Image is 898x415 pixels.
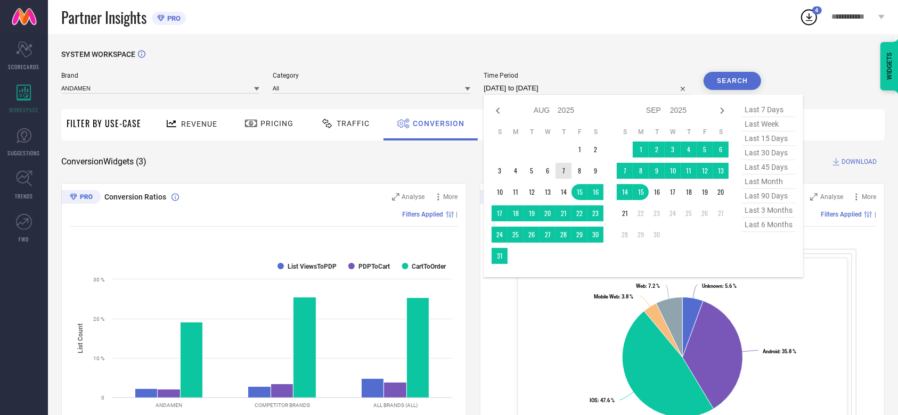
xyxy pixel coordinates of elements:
tspan: List Count [77,323,84,353]
tspan: Web [636,283,646,289]
td: Sat Sep 27 2025 [713,205,729,221]
td: Sun Aug 10 2025 [492,184,508,200]
td: Tue Aug 19 2025 [524,205,540,221]
td: Sat Aug 16 2025 [587,184,603,200]
th: Wednesday [665,128,681,136]
input: Select time period [484,82,690,95]
tspan: Unknown [702,283,722,289]
th: Saturday [587,128,603,136]
td: Wed Aug 20 2025 [540,205,556,221]
span: Filters Applied [403,211,444,218]
tspan: IOS [590,398,598,404]
td: Mon Aug 11 2025 [508,184,524,200]
td: Thu Sep 25 2025 [681,205,697,221]
text: ALL BRANDS (ALL) [373,402,418,408]
td: Sun Aug 17 2025 [492,205,508,221]
span: Brand [61,72,259,79]
span: More [444,193,458,201]
text: ANDAMEN [156,402,182,408]
svg: Zoom [810,193,818,201]
th: Friday [572,128,587,136]
span: Partner Insights [61,6,146,28]
span: FWD [19,235,29,243]
span: Filter By Use-Case [67,117,141,130]
span: Analyse [820,193,843,201]
span: SCORECARDS [9,63,40,71]
text: : 7.2 % [636,283,660,289]
td: Tue Aug 26 2025 [524,227,540,243]
span: Revenue [181,120,217,128]
button: Search [704,72,761,90]
span: Conversion [413,119,464,128]
td: Sun Sep 14 2025 [617,184,633,200]
td: Sat Aug 30 2025 [587,227,603,243]
th: Tuesday [524,128,540,136]
span: last week [742,117,795,131]
span: Traffic [337,119,370,128]
th: Friday [697,128,713,136]
td: Wed Aug 06 2025 [540,163,556,179]
td: Mon Sep 22 2025 [633,205,649,221]
td: Tue Sep 23 2025 [649,205,665,221]
text: 30 % [93,277,104,283]
span: More [862,193,876,201]
th: Sunday [617,128,633,136]
span: last 6 months [742,218,795,232]
td: Fri Sep 12 2025 [697,163,713,179]
div: Next month [716,104,729,117]
td: Mon Sep 08 2025 [633,163,649,179]
text: CartToOrder [412,263,447,270]
span: | [875,211,876,218]
span: Conversion Ratios [104,193,166,201]
td: Sat Sep 06 2025 [713,142,729,157]
td: Thu Aug 07 2025 [556,163,572,179]
td: Sun Aug 31 2025 [492,248,508,264]
span: Filters Applied [821,211,862,218]
td: Sat Sep 20 2025 [713,184,729,200]
td: Mon Aug 18 2025 [508,205,524,221]
td: Thu Sep 18 2025 [681,184,697,200]
td: Wed Sep 24 2025 [665,205,681,221]
td: Sun Aug 03 2025 [492,163,508,179]
td: Mon Aug 04 2025 [508,163,524,179]
text: : 47.6 % [590,398,615,404]
span: last 3 months [742,203,795,218]
tspan: Android [763,348,779,354]
text: PDPToCart [358,263,390,270]
span: SUGGESTIONS [8,149,40,157]
text: : 3.8 % [594,294,633,300]
div: Premium [480,190,519,206]
svg: Zoom [392,193,399,201]
th: Tuesday [649,128,665,136]
span: last 45 days [742,160,795,175]
span: TRENDS [15,192,33,200]
td: Tue Sep 16 2025 [649,184,665,200]
text: 0 [101,395,104,401]
td: Tue Sep 02 2025 [649,142,665,157]
span: Analyse [402,193,425,201]
span: | [456,211,458,218]
span: Conversion Widgets ( 3 ) [61,156,146,167]
span: DOWNLOAD [842,156,877,167]
td: Mon Sep 01 2025 [633,142,649,157]
div: Open download list [799,7,819,27]
td: Wed Aug 13 2025 [540,184,556,200]
tspan: Mobile Web [594,294,619,300]
td: Sun Sep 21 2025 [617,205,633,221]
span: Category [273,72,471,79]
div: Previous month [492,104,504,117]
text: COMPETITOR BRANDS [255,402,310,408]
td: Sun Sep 28 2025 [617,227,633,243]
span: last 15 days [742,131,795,146]
td: Mon Aug 25 2025 [508,227,524,243]
td: Mon Sep 15 2025 [633,184,649,200]
span: last 30 days [742,146,795,160]
td: Sat Aug 02 2025 [587,142,603,157]
td: Fri Aug 29 2025 [572,227,587,243]
td: Tue Aug 12 2025 [524,184,540,200]
th: Sunday [492,128,508,136]
td: Tue Sep 09 2025 [649,163,665,179]
span: Time Period [484,72,690,79]
th: Wednesday [540,128,556,136]
td: Mon Sep 29 2025 [633,227,649,243]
